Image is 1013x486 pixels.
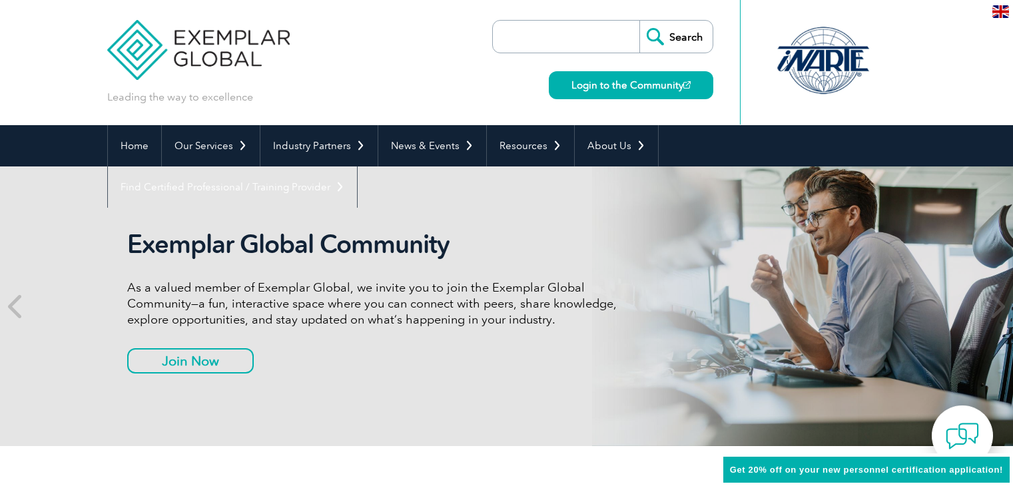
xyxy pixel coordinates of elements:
[575,125,658,166] a: About Us
[639,21,713,53] input: Search
[127,280,627,328] p: As a valued member of Exemplar Global, we invite you to join the Exemplar Global Community—a fun,...
[683,81,691,89] img: open_square.png
[378,125,486,166] a: News & Events
[108,166,357,208] a: Find Certified Professional / Training Provider
[260,125,378,166] a: Industry Partners
[730,465,1003,475] span: Get 20% off on your new personnel certification application!
[549,71,713,99] a: Login to the Community
[992,5,1009,18] img: en
[946,419,979,453] img: contact-chat.png
[107,90,253,105] p: Leading the way to excellence
[162,125,260,166] a: Our Services
[487,125,574,166] a: Resources
[127,348,254,373] a: Join Now
[127,229,627,260] h2: Exemplar Global Community
[108,125,161,166] a: Home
